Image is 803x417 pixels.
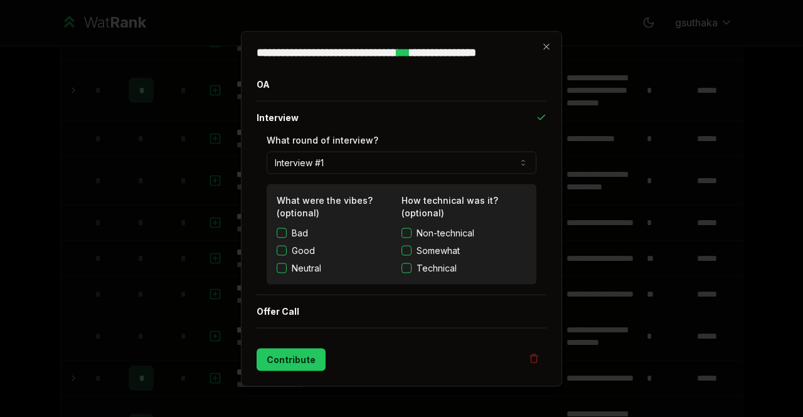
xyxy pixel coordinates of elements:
[401,263,412,273] button: Technical
[257,348,326,371] button: Contribute
[401,245,412,255] button: Somewhat
[277,194,373,218] label: What were the vibes? (optional)
[292,261,321,274] label: Neutral
[257,101,546,134] button: Interview
[257,295,546,327] button: Offer Call
[292,244,315,256] label: Good
[257,134,546,294] div: Interview
[417,226,474,239] span: Non-technical
[257,68,546,100] button: OA
[401,228,412,238] button: Non-technical
[292,226,308,239] label: Bad
[417,261,457,274] span: Technical
[417,244,460,256] span: Somewhat
[401,194,498,218] label: How technical was it? (optional)
[267,134,378,145] label: What round of interview?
